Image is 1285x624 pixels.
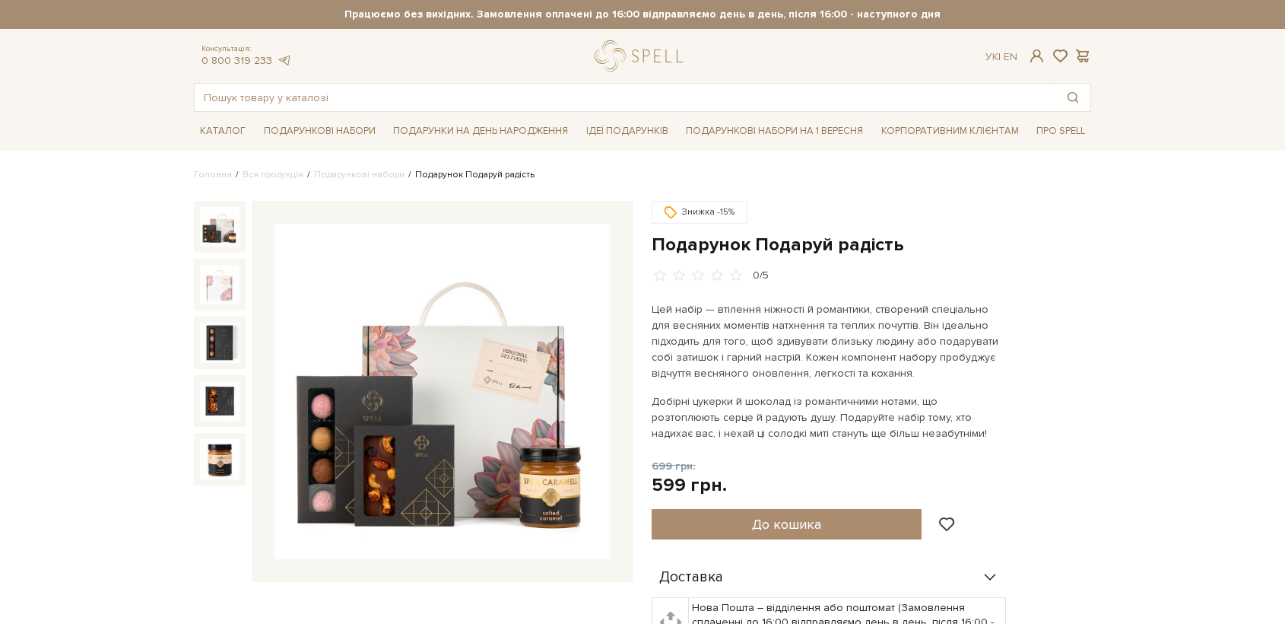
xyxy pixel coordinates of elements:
[314,169,405,180] a: Подарункові набори
[1030,119,1091,143] a: Про Spell
[201,54,272,67] a: 0 800 319 233
[998,50,1001,63] span: |
[753,269,769,283] div: 0/5
[752,516,821,533] span: До кошика
[652,393,1008,441] p: Добірні цукерки й шоколад із романтичними нотами, що розтоплюють серце й радують душу. Подаруйте ...
[595,40,690,72] a: logo
[1055,84,1090,111] button: Пошук товару у каталозі
[258,119,382,143] a: Подарункові набори
[195,84,1055,111] input: Пошук товару у каталозі
[652,509,922,540] button: До кошика
[200,207,240,247] img: Подарунок Подаруй радість
[580,119,674,143] a: Ідеї подарунків
[200,323,240,362] img: Подарунок Подаруй радість
[652,473,727,497] div: 599 грн.
[276,54,291,67] a: telegram
[1004,50,1017,63] a: En
[200,381,240,421] img: Подарунок Подаруй радість
[652,233,1091,256] h1: Подарунок Подаруй радість
[200,439,240,479] img: Подарунок Подаруй радість
[652,460,696,473] span: 699 грн.
[405,168,535,182] li: Подарунок Подаруй радість
[243,169,303,180] a: Вся продукція
[194,169,232,180] a: Головна
[200,265,240,304] img: Подарунок Подаруй радість
[652,201,747,224] div: Знижка -15%
[652,301,1008,381] p: Цей набір — втілення ніжності й романтики, створений спеціально для весняних моментів натхнення т...
[875,118,1025,144] a: Корпоративним клієнтам
[659,571,723,584] span: Доставка
[194,8,1091,21] strong: Працюємо без вихідних. Замовлення оплачені до 16:00 відправляємо день в день, після 16:00 - насту...
[201,44,291,54] span: Консультація:
[985,50,1017,64] div: Ук
[680,118,869,144] a: Подарункові набори на 1 Вересня
[274,224,611,560] img: Подарунок Подаруй радість
[387,119,574,143] a: Подарунки на День народження
[194,119,252,143] a: Каталог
